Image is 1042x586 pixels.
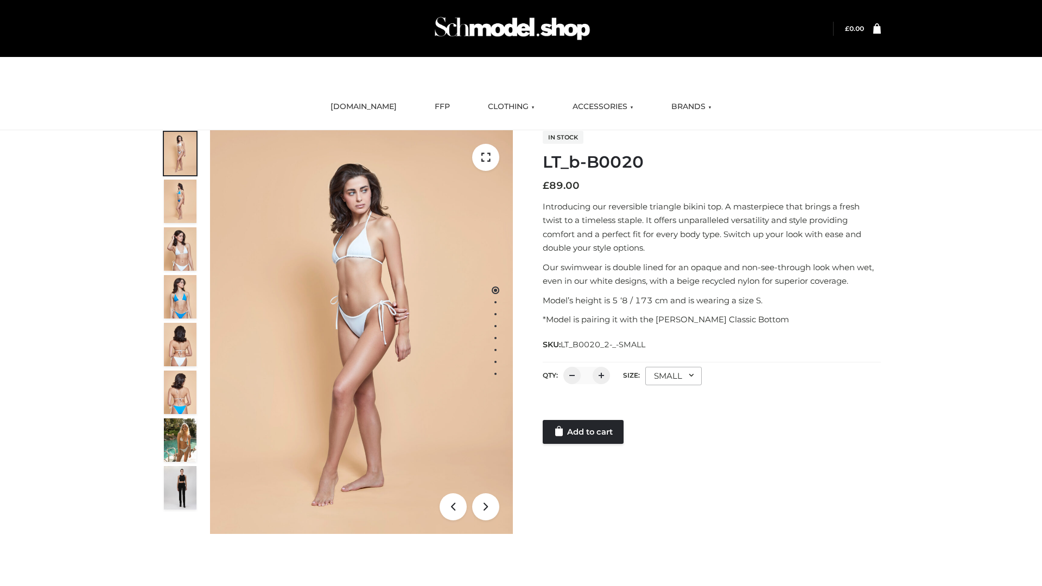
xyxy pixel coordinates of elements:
a: £0.00 [845,24,864,33]
span: £ [845,24,849,33]
span: SKU: [543,338,646,351]
a: BRANDS [663,95,720,119]
img: ArielClassicBikiniTop_CloudNine_AzureSky_OW114ECO_8-scaled.jpg [164,371,196,414]
h1: LT_b-B0020 [543,152,881,172]
span: In stock [543,131,583,144]
img: ArielClassicBikiniTop_CloudNine_AzureSky_OW114ECO_3-scaled.jpg [164,227,196,271]
a: CLOTHING [480,95,543,119]
a: Add to cart [543,420,624,444]
img: 49df5f96394c49d8b5cbdcda3511328a.HD-1080p-2.5Mbps-49301101_thumbnail.jpg [164,466,196,509]
label: Size: [623,371,640,379]
a: FFP [427,95,458,119]
img: ArielClassicBikiniTop_CloudNine_AzureSky_OW114ECO_4-scaled.jpg [164,275,196,319]
p: *Model is pairing it with the [PERSON_NAME] Classic Bottom [543,313,881,327]
a: [DOMAIN_NAME] [322,95,405,119]
p: Introducing our reversible triangle bikini top. A masterpiece that brings a fresh twist to a time... [543,200,881,255]
a: ACCESSORIES [564,95,641,119]
bdi: 0.00 [845,24,864,33]
img: ArielClassicBikiniTop_CloudNine_AzureSky_OW114ECO_2-scaled.jpg [164,180,196,223]
img: Arieltop_CloudNine_AzureSky2.jpg [164,418,196,462]
img: ArielClassicBikiniTop_CloudNine_AzureSky_OW114ECO_1-scaled.jpg [164,132,196,175]
img: ArielClassicBikiniTop_CloudNine_AzureSky_OW114ECO_1 [210,130,513,534]
span: £ [543,180,549,192]
span: LT_B0020_2-_-SMALL [561,340,645,349]
bdi: 89.00 [543,180,580,192]
img: Schmodel Admin 964 [431,7,594,50]
img: ArielClassicBikiniTop_CloudNine_AzureSky_OW114ECO_7-scaled.jpg [164,323,196,366]
div: SMALL [645,367,702,385]
label: QTY: [543,371,558,379]
p: Our swimwear is double lined for an opaque and non-see-through look when wet, even in our white d... [543,260,881,288]
p: Model’s height is 5 ‘8 / 173 cm and is wearing a size S. [543,294,881,308]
